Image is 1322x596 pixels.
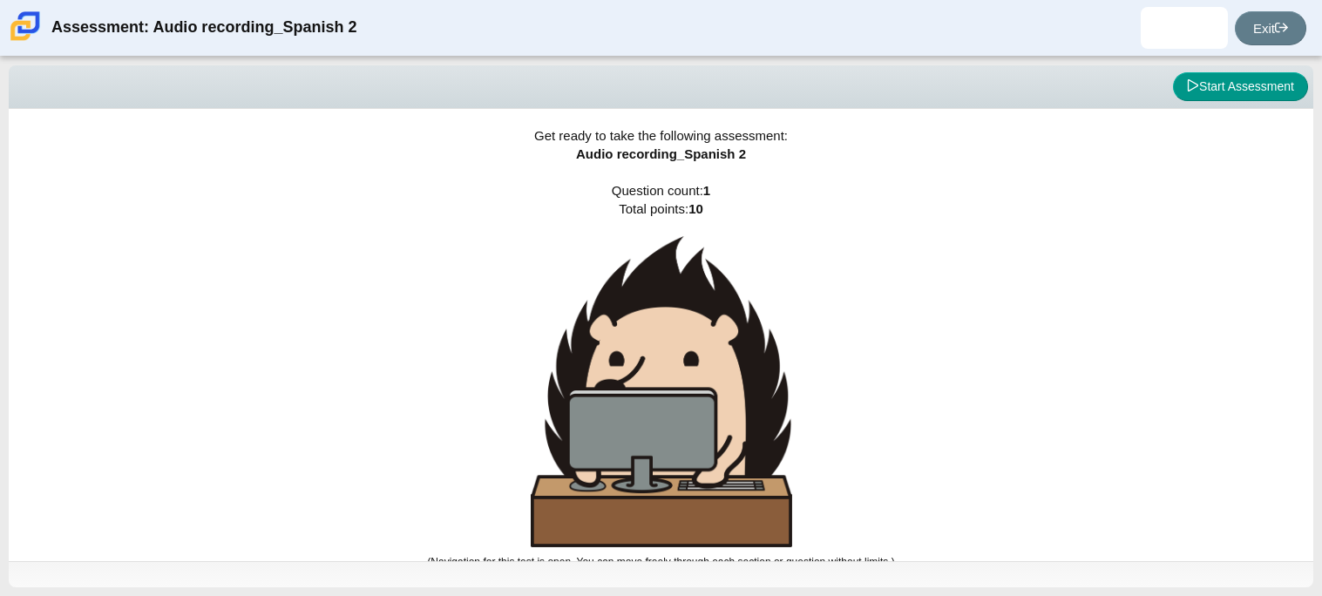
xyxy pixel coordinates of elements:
[703,183,710,198] b: 1
[1170,14,1198,42] img: amari.cooksey-mitc.vpim4t
[1235,11,1306,45] a: Exit
[427,183,894,568] span: Question count: Total points:
[7,32,44,47] a: Carmen School of Science & Technology
[688,201,703,216] b: 10
[576,146,746,161] span: Audio recording_Spanish 2
[7,8,44,44] img: Carmen School of Science & Technology
[51,7,356,49] div: Assessment: Audio recording_Spanish 2
[534,128,788,143] span: Get ready to take the following assessment:
[427,556,894,568] small: (Navigation for this test is open. You can move freely through each section or question without l...
[531,236,792,547] img: hedgehog-behind-computer-large.png
[1173,72,1308,102] button: Start Assessment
